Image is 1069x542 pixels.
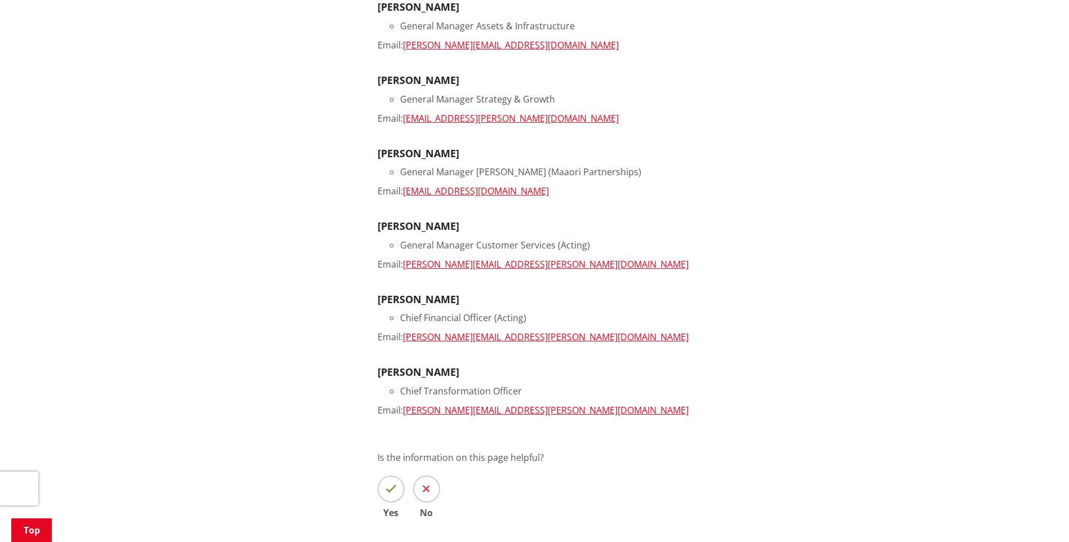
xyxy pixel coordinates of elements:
li: General Manager Strategy & Growth [400,92,858,106]
a: [EMAIL_ADDRESS][PERSON_NAME][DOMAIN_NAME] [403,112,619,125]
li: General Manager [PERSON_NAME] (Maaori Partnerships) [400,165,858,179]
div: Email: [378,257,858,271]
h3: [PERSON_NAME] [378,294,858,306]
h3: [PERSON_NAME] [378,366,858,379]
p: Is the information on this page helpful? [378,451,858,464]
span: No [413,508,440,517]
h3: [PERSON_NAME] [378,1,858,14]
div: Email: [378,184,858,198]
li: General Manager Assets & Infrastructure [400,19,858,33]
iframe: Messenger Launcher [1017,495,1058,535]
li: Chief Financial Officer (Acting) [400,311,858,325]
li: Chief Transformation Officer [400,384,858,398]
span: Yes [378,508,405,517]
div: Email: [378,403,858,417]
a: Top [11,518,52,542]
div: Email: [378,112,858,125]
h3: [PERSON_NAME] [378,74,858,87]
h3: [PERSON_NAME] [378,220,858,233]
div: Email: [378,330,858,344]
div: Email: [378,38,858,52]
a: [PERSON_NAME][EMAIL_ADDRESS][PERSON_NAME][DOMAIN_NAME] [403,404,689,416]
li: General Manager Customer Services (Acting) [400,238,858,252]
a: [PERSON_NAME][EMAIL_ADDRESS][PERSON_NAME][DOMAIN_NAME] [403,331,689,343]
a: [PERSON_NAME][EMAIL_ADDRESS][PERSON_NAME][DOMAIN_NAME] [403,258,689,270]
a: [EMAIL_ADDRESS][DOMAIN_NAME] [403,185,549,197]
h3: [PERSON_NAME] [378,148,858,160]
a: [PERSON_NAME][EMAIL_ADDRESS][DOMAIN_NAME] [403,39,619,51]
